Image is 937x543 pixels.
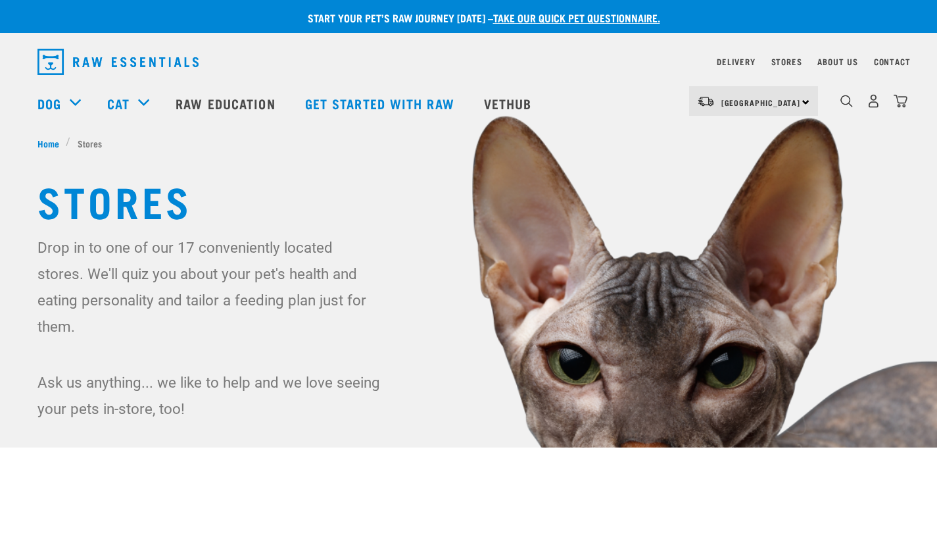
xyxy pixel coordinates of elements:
[37,93,61,113] a: Dog
[107,93,130,113] a: Cat
[867,94,880,108] img: user.png
[37,369,383,422] p: Ask us anything... we like to help and we love seeing your pets in-store, too!
[162,77,291,130] a: Raw Education
[37,136,900,150] nav: breadcrumbs
[471,77,548,130] a: Vethub
[37,49,199,75] img: Raw Essentials Logo
[493,14,660,20] a: take our quick pet questionnaire.
[27,43,911,80] nav: dropdown navigation
[697,95,715,107] img: van-moving.png
[37,136,59,150] span: Home
[817,59,857,64] a: About Us
[771,59,802,64] a: Stores
[840,95,853,107] img: home-icon-1@2x.png
[721,100,801,105] span: [GEOGRAPHIC_DATA]
[717,59,755,64] a: Delivery
[37,176,900,224] h1: Stores
[874,59,911,64] a: Contact
[37,234,383,340] p: Drop in to one of our 17 conveniently located stores. We'll quiz you about your pet's health and ...
[894,94,907,108] img: home-icon@2x.png
[292,77,471,130] a: Get started with Raw
[37,136,66,150] a: Home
